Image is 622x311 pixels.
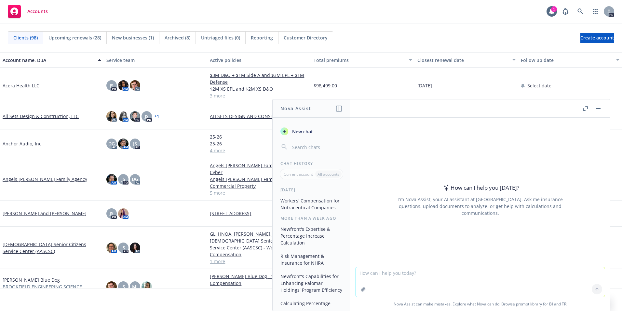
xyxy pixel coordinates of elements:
a: Report a Bug [559,5,572,18]
span: New chat [291,128,313,135]
img: photo [106,174,117,185]
span: Customer Directory [284,34,328,41]
img: photo [106,281,117,292]
span: DG [108,140,115,147]
a: Switch app [589,5,602,18]
img: photo [118,111,128,122]
span: JS [145,113,149,120]
a: [PERSON_NAME] Blue Dog - Workers' Compensation [210,273,308,287]
div: How can I help you [DATE]? [441,184,519,192]
img: photo [130,80,140,91]
button: Total premiums [311,52,415,68]
div: Service team [106,57,205,64]
div: Account name, DBA [3,57,94,64]
a: [PERSON_NAME] and [PERSON_NAME] [3,210,87,217]
a: + 1 [155,114,159,118]
a: Accounts [5,2,50,21]
div: More than a week ago [273,215,350,221]
span: Untriaged files (0) [201,34,240,41]
div: Closest renewal date [417,57,509,64]
h1: Nova Assist [280,105,311,112]
a: 3 more [210,92,308,99]
button: Active policies [207,52,311,68]
button: Workers' Compensation for Nutraceutical Companies [278,195,345,213]
button: Newfront's Expertise & Percentage Increase Calculation [278,224,345,248]
span: [DATE] [417,82,432,89]
a: BI [549,301,553,307]
a: [DEMOGRAPHIC_DATA] Senior Citizens Service Center (AASCSC) [3,241,101,255]
img: photo [106,243,117,253]
img: photo [118,80,128,91]
span: JS [121,244,125,251]
span: Nova Assist can make mistakes. Explore what Nova can do: Browse prompt library for and [353,297,607,311]
img: photo [118,208,128,219]
div: [DATE] [273,187,350,193]
span: $98,499.00 [314,82,337,89]
button: Service team [104,52,208,68]
a: [STREET_ADDRESS] [210,210,308,217]
input: Search chats [291,142,343,152]
span: JS [121,176,125,183]
a: 25-26 [210,140,308,147]
img: photo [118,139,128,149]
span: Reporting [251,34,273,41]
button: Closest renewal date [415,52,519,68]
span: JS [133,140,137,147]
span: DG [132,176,138,183]
div: Follow up date [521,57,612,64]
a: [PERSON_NAME] Blue Dog - Cyber [210,287,308,293]
span: Accounts [27,9,48,14]
a: Angels [PERSON_NAME] Family Agency [3,176,87,183]
a: 4 more [210,147,308,154]
a: Angels [PERSON_NAME] Family Agency - Commercial Property [210,176,308,189]
span: Upcoming renewals (28) [48,34,101,41]
span: BROOKFIELD ENGINEERING SCIENCE TECHNOLOGY CHARTER [3,283,101,297]
a: Acera Health LLC [3,82,39,89]
button: Calculating Percentage [278,298,345,309]
a: [PERSON_NAME] Blue Dog [3,276,60,283]
a: GL, HNOA, [PERSON_NAME], E&O 25-26 [210,230,308,237]
p: Current account [284,171,313,177]
a: 5 more [210,189,308,196]
button: Risk Management & Insurance for NHRA [278,251,345,268]
div: Active policies [210,57,308,64]
button: New chat [278,126,345,137]
span: Archived (8) [165,34,190,41]
a: All Sets Design & Construction, LLC [3,113,79,120]
img: photo [130,243,140,253]
img: photo [130,111,140,122]
a: Anchor Audio, Inc [3,140,41,147]
a: Create account [580,33,614,43]
a: TR [562,301,567,307]
div: Chat History [273,161,350,166]
span: MJ [132,283,138,290]
span: Select date [527,82,551,89]
button: Follow up date [518,52,622,68]
span: Clients (98) [13,34,38,41]
a: 25-26 [210,133,308,140]
img: photo [142,281,152,292]
a: $3M D&O + $1M Side A and $3M EPL + $1M Defense [210,72,308,85]
div: 1 [551,6,557,12]
p: All accounts [318,171,339,177]
span: New businesses (1) [112,34,154,41]
a: [DEMOGRAPHIC_DATA] Senior Citizens Service Center (AASCSC) - Workers' Compensation [210,237,308,258]
span: Create account [580,32,614,44]
a: ALLSETS DESIGN AND CONSTRUCTION [210,113,308,120]
a: 1 more [210,258,308,265]
span: JS [110,82,114,89]
a: $2M XS EPL and $2M XS D&O [210,85,308,92]
span: JS [121,283,125,290]
a: Search [574,5,587,18]
a: Angels [PERSON_NAME] Family Agency - Cyber [210,162,308,176]
button: Newfront's Capabilities for Enhancing Palomar Holdings' Program Efficiency [278,271,345,295]
div: Total premiums [314,57,405,64]
img: photo [106,111,117,122]
div: I'm Nova Assist, your AI assistant at [GEOGRAPHIC_DATA]. Ask me insurance questions, upload docum... [389,196,572,216]
span: JS [110,210,114,217]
